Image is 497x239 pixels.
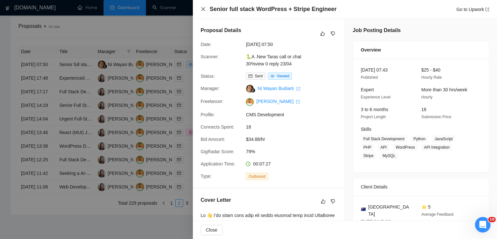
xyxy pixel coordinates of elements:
span: eye [271,74,274,78]
span: More than 30 hrs/week [421,87,467,92]
img: gigradar-bm.png [251,88,255,93]
iframe: Intercom live chat [475,217,491,233]
span: GigRadar Score: [201,149,234,154]
img: c1NLmzrk-0pBZjOo1nLSJnOz0itNHKTdmMHAt8VIsLFzaWqqsJDJtcFyV3OYvrqgu3 [246,98,254,106]
span: Profile: [201,112,215,117]
h5: Cover Letter [201,196,231,204]
span: PHP [361,144,374,151]
span: [DATE] 07:43 [361,67,388,73]
span: export [485,7,489,11]
span: like [320,31,325,36]
span: Project Length [361,115,386,119]
h4: Senior full stack WordPress + Stripe Engineer [210,5,337,13]
span: mail [248,74,252,78]
span: clock-circle [246,162,250,166]
button: dislike [329,198,337,205]
span: [DATE] 04:43 AM [361,219,391,224]
span: $34.88/hr [246,136,343,143]
a: [PERSON_NAME] export [256,99,300,104]
span: 18 [421,107,426,112]
button: dislike [329,30,337,38]
span: 18 [246,123,343,131]
button: Close [201,6,206,12]
span: Viewed [277,74,289,78]
span: Application Time: [201,161,235,166]
span: Skills [361,127,371,132]
span: Sent [255,74,263,78]
span: CMS Development [246,111,343,118]
a: Go to Upworkexport [456,7,489,12]
span: Scanner: [201,54,219,59]
span: Status: [201,74,215,79]
a: 🐍A .New Taras call or chat 30%view 0 reply 23/04 [246,54,301,66]
button: like [319,198,327,205]
span: export [296,100,300,104]
span: Outbound [246,173,268,180]
span: Overview [361,46,381,53]
span: [GEOGRAPHIC_DATA] [368,203,411,218]
span: Full Stack Development [361,135,407,142]
span: Manager: [201,86,220,91]
span: API [378,144,389,151]
img: 🇦🇺 [361,207,366,211]
span: Date: [201,42,211,47]
span: Type: [201,174,212,179]
span: dislike [331,31,335,36]
span: JavaScript [432,135,455,142]
span: [DATE] 07:50 [246,41,343,48]
div: Client Details [361,178,481,196]
a: Ni Wayan Budiarti export [258,86,300,91]
span: 79% [246,148,343,155]
span: Stripe [361,152,376,159]
span: Freelancer: [201,99,224,104]
span: Python [411,135,428,142]
h5: Proposal Details [201,27,241,34]
span: 00:07:27 [253,161,271,166]
span: close [201,6,206,12]
span: like [321,199,326,204]
span: ⭐ 5 [421,204,431,210]
span: export [296,87,300,91]
span: Hourly Rate [421,75,442,80]
button: Close [201,225,223,235]
span: 3 to 6 months [361,107,388,112]
span: 10 [488,217,496,222]
span: Hourly [421,95,433,99]
button: like [319,30,326,38]
span: Average Feedback [421,212,454,217]
span: WordPress [393,144,417,151]
span: dislike [331,199,335,204]
span: Expert [361,87,374,92]
span: Bid Amount: [201,137,225,142]
span: Published [361,75,378,80]
span: MySQL [380,152,398,159]
span: Close [206,226,217,233]
h5: Job Posting Details [353,27,401,34]
span: Submission Price [421,115,451,119]
span: $25 - $40 [421,67,440,73]
span: Experience Level [361,95,391,99]
span: Connects Spent: [201,124,234,130]
span: API Integration [421,144,452,151]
